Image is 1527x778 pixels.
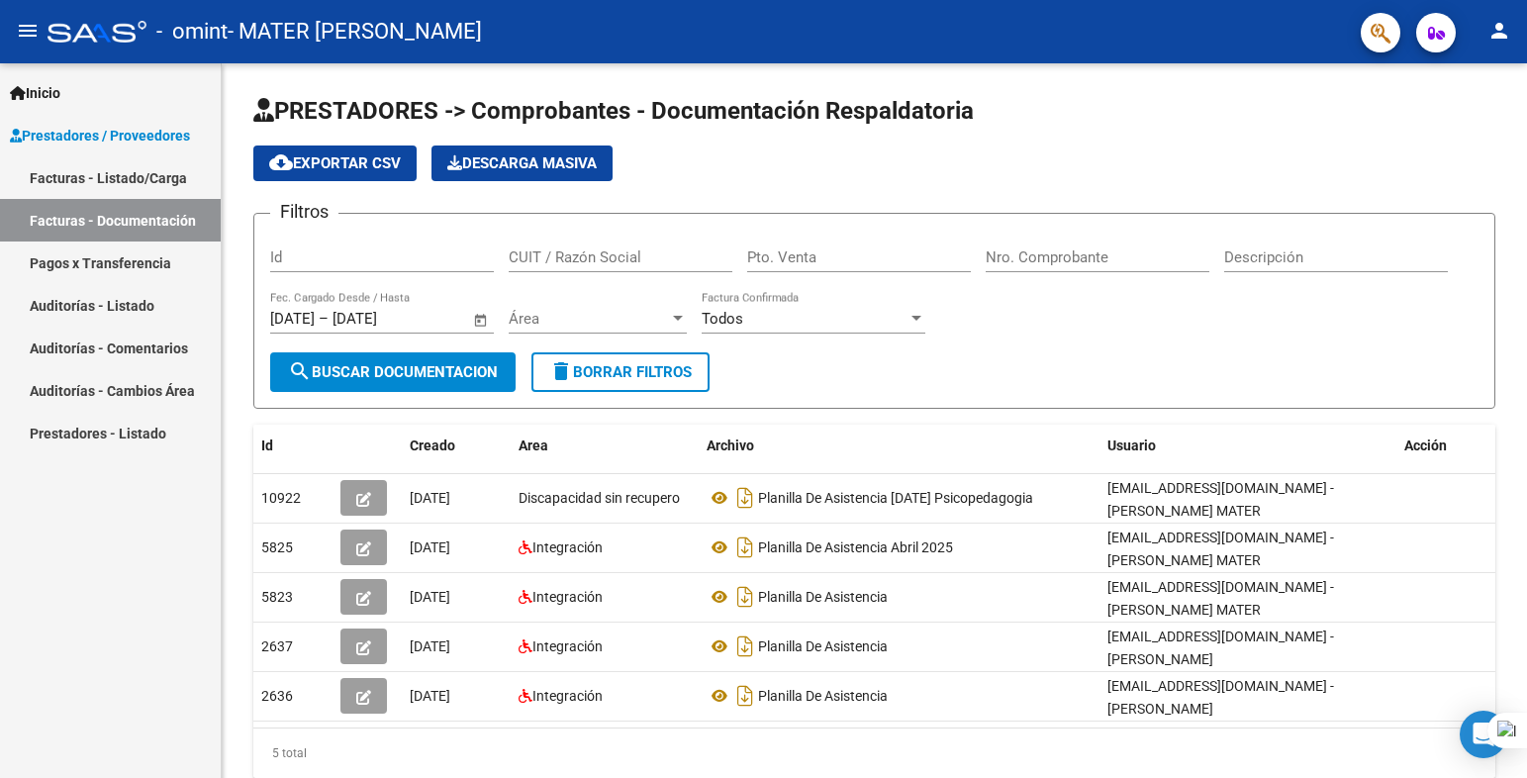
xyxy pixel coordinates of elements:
[269,154,401,172] span: Exportar CSV
[410,539,450,555] span: [DATE]
[333,310,429,328] input: Fecha fin
[261,589,293,605] span: 5823
[270,352,516,392] button: Buscar Documentacion
[531,352,710,392] button: Borrar Filtros
[261,438,273,453] span: Id
[10,82,60,104] span: Inicio
[1099,425,1396,467] datatable-header-cell: Usuario
[699,425,1099,467] datatable-header-cell: Archivo
[519,438,548,453] span: Area
[253,729,1495,778] div: 5 total
[758,589,888,605] span: Planilla De Asistencia
[532,688,603,704] span: Integración
[1487,19,1511,43] mat-icon: person
[1107,678,1334,717] span: [EMAIL_ADDRESS][DOMAIN_NAME] - [PERSON_NAME]
[288,363,498,381] span: Buscar Documentacion
[1404,438,1447,453] span: Acción
[758,539,953,555] span: Planilla De Asistencia Abril 2025
[410,589,450,605] span: [DATE]
[470,309,493,332] button: Open calendar
[288,359,312,383] mat-icon: search
[1107,480,1334,519] span: [EMAIL_ADDRESS][DOMAIN_NAME] - [PERSON_NAME] MATER
[1107,530,1334,568] span: [EMAIL_ADDRESS][DOMAIN_NAME] - [PERSON_NAME] MATER
[707,438,754,453] span: Archivo
[402,425,511,467] datatable-header-cell: Creado
[532,638,603,654] span: Integración
[447,154,597,172] span: Descarga Masiva
[702,310,743,328] span: Todos
[431,146,613,181] button: Descarga Masiva
[410,638,450,654] span: [DATE]
[532,589,603,605] span: Integración
[253,146,417,181] button: Exportar CSV
[758,638,888,654] span: Planilla De Asistencia
[261,638,293,654] span: 2637
[1460,711,1507,758] div: Open Intercom Messenger
[732,482,758,514] i: Descargar documento
[410,490,450,506] span: [DATE]
[261,490,301,506] span: 10922
[228,10,482,53] span: - MATER [PERSON_NAME]
[532,539,603,555] span: Integración
[10,125,190,146] span: Prestadores / Proveedores
[269,150,293,174] mat-icon: cloud_download
[549,359,573,383] mat-icon: delete
[519,490,680,506] span: Discapacidad sin recupero
[758,688,888,704] span: Planilla De Asistencia
[253,97,974,125] span: PRESTADORES -> Comprobantes - Documentación Respaldatoria
[16,19,40,43] mat-icon: menu
[270,198,338,226] h3: Filtros
[410,438,455,453] span: Creado
[319,310,329,328] span: –
[758,490,1033,506] span: Planilla De Asistencia [DATE] Psicopedagogia
[732,631,758,662] i: Descargar documento
[156,10,228,53] span: - omint
[261,539,293,555] span: 5825
[732,532,758,563] i: Descargar documento
[549,363,692,381] span: Borrar Filtros
[261,688,293,704] span: 2636
[732,581,758,613] i: Descargar documento
[509,310,669,328] span: Área
[732,680,758,712] i: Descargar documento
[1396,425,1495,467] datatable-header-cell: Acción
[253,425,333,467] datatable-header-cell: Id
[431,146,613,181] app-download-masive: Descarga masiva de comprobantes (adjuntos)
[1107,438,1156,453] span: Usuario
[270,310,315,328] input: Fecha inicio
[1107,579,1334,618] span: [EMAIL_ADDRESS][DOMAIN_NAME] - [PERSON_NAME] MATER
[511,425,699,467] datatable-header-cell: Area
[1107,629,1334,667] span: [EMAIL_ADDRESS][DOMAIN_NAME] - [PERSON_NAME]
[410,688,450,704] span: [DATE]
